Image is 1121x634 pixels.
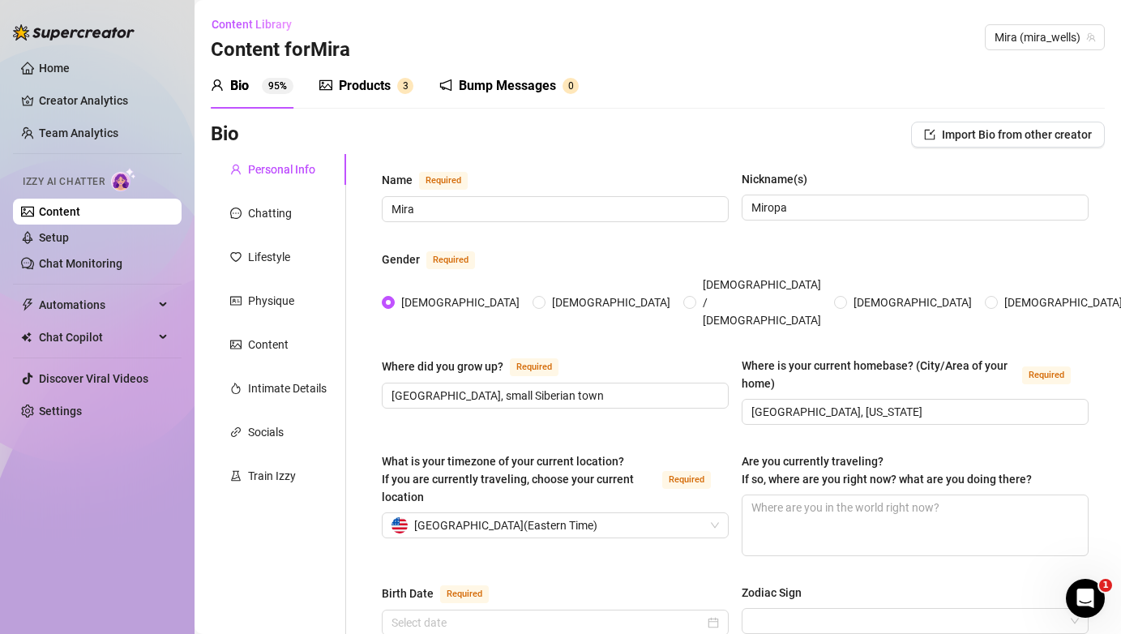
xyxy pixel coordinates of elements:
[21,332,32,343] img: Chat Copilot
[419,172,468,190] span: Required
[211,122,239,148] h3: Bio
[563,78,579,94] sup: 0
[459,76,556,96] div: Bump Messages
[751,199,1076,216] input: Nickname(s)
[911,122,1105,148] button: Import Bio from other creator
[39,126,118,139] a: Team Analytics
[21,298,34,311] span: thunderbolt
[39,88,169,114] a: Creator Analytics
[230,76,249,96] div: Bio
[439,79,452,92] span: notification
[847,293,978,311] span: [DEMOGRAPHIC_DATA]
[248,379,327,397] div: Intimate Details
[1022,366,1071,384] span: Required
[382,251,420,268] div: Gender
[382,584,507,603] label: Birth Date
[395,293,526,311] span: [DEMOGRAPHIC_DATA]
[391,387,716,405] input: Where did you grow up?
[440,585,489,603] span: Required
[39,372,148,385] a: Discover Viral Videos
[924,129,935,140] span: import
[230,164,242,175] span: user
[995,25,1095,49] span: Mira (mira_wells)
[319,79,332,92] span: picture
[742,357,1089,392] label: Where is your current homebase? (City/Area of your home)
[742,584,813,602] label: Zodiac Sign
[111,168,136,191] img: AI Chatter
[339,76,391,96] div: Products
[1099,579,1112,592] span: 1
[397,78,413,94] sup: 3
[510,358,558,376] span: Required
[742,584,802,602] div: Zodiac Sign
[248,161,315,178] div: Personal Info
[414,513,597,538] span: [GEOGRAPHIC_DATA] ( Eastern Time )
[1066,579,1105,618] iframe: Intercom live chat
[382,250,493,269] label: Gender
[248,423,284,441] div: Socials
[39,405,82,418] a: Settings
[382,455,634,503] span: What is your timezone of your current location? If you are currently traveling, choose your curre...
[211,79,224,92] span: user
[382,357,576,376] label: Where did you grow up?
[403,80,409,92] span: 3
[382,585,434,602] div: Birth Date
[230,426,242,438] span: link
[248,204,292,222] div: Chatting
[211,37,350,63] h3: Content for Mira
[248,467,296,485] div: Train Izzy
[39,205,80,218] a: Content
[546,293,677,311] span: [DEMOGRAPHIC_DATA]
[230,251,242,263] span: heart
[742,170,807,188] div: Nickname(s)
[212,18,292,31] span: Content Library
[211,11,305,37] button: Content Library
[662,471,711,489] span: Required
[382,171,413,189] div: Name
[751,403,1076,421] input: Where is your current homebase? (City/Area of your home)
[23,174,105,190] span: Izzy AI Chatter
[382,170,486,190] label: Name
[230,295,242,306] span: idcard
[39,231,69,244] a: Setup
[262,78,293,94] sup: 95%
[248,248,290,266] div: Lifestyle
[39,324,154,350] span: Chat Copilot
[230,470,242,482] span: experiment
[1086,32,1096,42] span: team
[696,276,828,329] span: [DEMOGRAPHIC_DATA] / [DEMOGRAPHIC_DATA]
[230,383,242,394] span: fire
[39,62,70,75] a: Home
[742,170,819,188] label: Nickname(s)
[742,357,1016,392] div: Where is your current homebase? (City/Area of your home)
[426,251,475,269] span: Required
[382,358,503,375] div: Where did you grow up?
[391,614,704,632] input: Birth Date
[942,128,1092,141] span: Import Bio from other creator
[248,292,294,310] div: Physique
[13,24,135,41] img: logo-BBDzfeDw.svg
[230,208,242,219] span: message
[391,517,408,533] img: us
[39,257,122,270] a: Chat Monitoring
[742,455,1032,486] span: Are you currently traveling? If so, where are you right now? what are you doing there?
[39,292,154,318] span: Automations
[248,336,289,353] div: Content
[230,339,242,350] span: picture
[391,200,716,218] input: Name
